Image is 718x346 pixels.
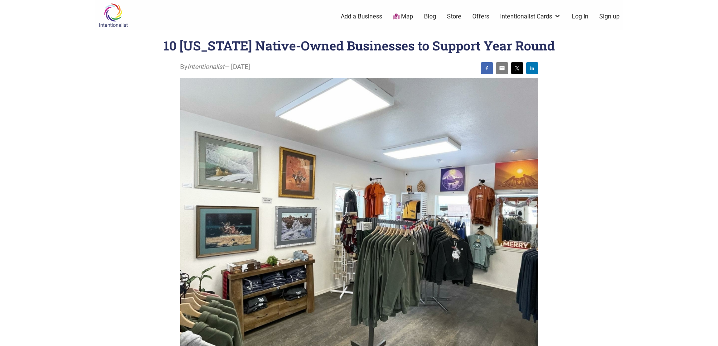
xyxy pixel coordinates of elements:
img: twitter sharing button [514,65,520,71]
a: Intentionalist Cards [500,12,561,21]
img: facebook sharing button [484,65,490,71]
a: Offers [472,12,489,21]
img: linkedin sharing button [529,65,535,71]
h1: 10 [US_STATE] Native-Owned Businesses to Support Year Round [164,37,555,54]
i: Intentionalist [187,63,225,70]
img: Intentionalist [95,3,131,27]
a: Sign up [599,12,620,21]
img: email sharing button [499,65,505,71]
span: By — [DATE] [180,62,250,72]
a: Add a Business [341,12,382,21]
a: Map [393,12,413,21]
a: Blog [424,12,436,21]
a: Log In [572,12,588,21]
a: Store [447,12,461,21]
